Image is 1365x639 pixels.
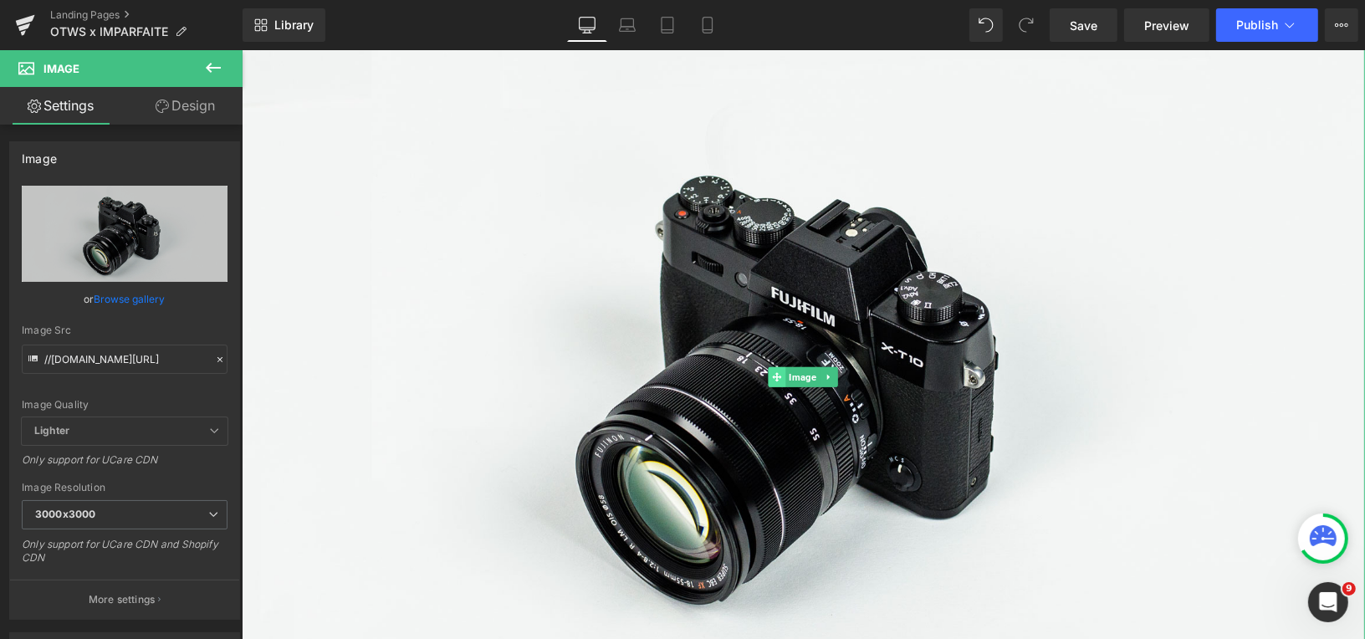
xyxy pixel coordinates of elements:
span: Library [274,18,314,33]
a: Preview [1124,8,1209,42]
a: Tablet [647,8,688,42]
div: Image [22,142,57,166]
div: or [22,290,227,308]
button: Redo [1010,8,1043,42]
button: More [1325,8,1358,42]
span: Save [1070,17,1097,34]
span: Image [544,317,579,337]
div: Image Resolution [22,482,227,493]
div: Only support for UCare CDN and Shopify CDN [22,538,227,575]
a: New Library [243,8,325,42]
a: Mobile [688,8,728,42]
input: Link [22,345,227,374]
button: Undo [969,8,1003,42]
b: Lighter [34,424,69,437]
button: Publish [1216,8,1318,42]
span: Preview [1144,17,1189,34]
a: Landing Pages [50,8,243,22]
a: Browse gallery [95,284,166,314]
div: Image Src [22,325,227,336]
b: 3000x3000 [35,508,95,520]
span: Publish [1236,18,1278,32]
div: Only support for UCare CDN [22,453,227,478]
div: Image Quality [22,399,227,411]
a: Expand / Collapse [579,317,596,337]
span: 9 [1342,582,1356,596]
a: Design [125,87,246,125]
button: More settings [10,580,239,619]
p: More settings [89,592,156,607]
span: OTWS x IMPARFAITE [50,25,168,38]
a: Desktop [567,8,607,42]
span: Image [43,62,79,75]
a: Laptop [607,8,647,42]
iframe: Intercom live chat [1308,582,1348,622]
